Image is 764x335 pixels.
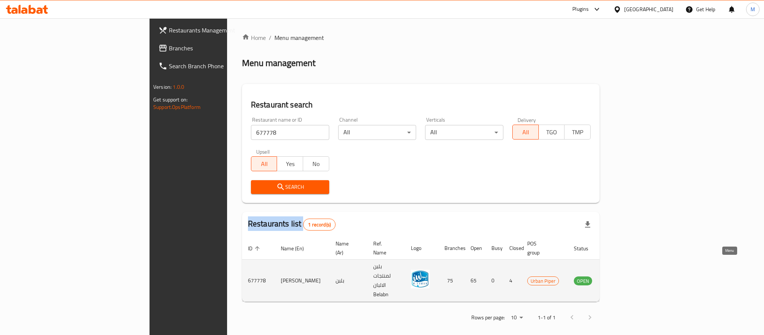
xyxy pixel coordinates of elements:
label: Delivery [518,117,536,122]
th: Open [465,237,485,260]
span: 1 record(s) [304,221,335,228]
a: Branches [153,39,277,57]
h2: Restaurant search [251,99,591,110]
div: Export file [579,216,597,234]
div: [GEOGRAPHIC_DATA] [624,5,673,13]
span: 1.0.0 [173,82,184,92]
span: All [254,159,274,169]
span: TMP [568,127,588,138]
button: Search [251,180,329,194]
div: All [425,125,503,140]
button: No [303,156,329,171]
span: All [516,127,536,138]
h2: Restaurants list [248,218,336,231]
button: Yes [277,156,303,171]
span: Search Branch Phone [169,62,271,71]
h2: Menu management [242,57,315,69]
button: All [512,125,539,140]
p: Rows per page: [471,313,505,322]
td: 75 [438,260,465,302]
span: ID [248,244,262,253]
td: بلبن لمنتجات الالبان Belabn [367,260,405,302]
span: TGO [542,127,562,138]
td: بلبن [330,260,367,302]
span: Branches [169,44,271,53]
th: Logo [405,237,438,260]
span: POS group [527,239,559,257]
th: Branches [438,237,465,260]
a: Support.OpsPlatform [153,102,201,112]
div: Total records count [303,219,336,231]
input: Search for restaurant name or ID.. [251,125,329,140]
span: No [306,159,326,169]
button: TGO [538,125,565,140]
span: M [751,5,755,13]
div: OPEN [574,276,592,285]
p: 1-1 of 1 [538,313,556,322]
td: [PERSON_NAME] [275,260,330,302]
nav: breadcrumb [242,33,600,42]
button: TMP [564,125,591,140]
span: Search [257,182,323,192]
div: All [338,125,416,140]
span: Yes [280,159,300,169]
span: Urban Piper [528,277,559,285]
label: Upsell [256,149,270,154]
a: Search Branch Phone [153,57,277,75]
span: Restaurants Management [169,26,271,35]
span: Get support on: [153,95,188,104]
button: All [251,156,277,171]
span: Menu management [274,33,324,42]
th: Busy [485,237,503,260]
td: 0 [485,260,503,302]
a: Restaurants Management [153,21,277,39]
span: Name (En) [281,244,314,253]
span: Ref. Name [373,239,396,257]
table: enhanced table [242,237,633,302]
img: B.LABAN [411,270,430,288]
th: Closed [503,237,521,260]
span: Version: [153,82,172,92]
span: Status [574,244,598,253]
td: 65 [465,260,485,302]
span: OPEN [574,277,592,285]
div: Plugins [572,5,589,14]
span: Name (Ar) [336,239,358,257]
div: Rows per page: [508,312,526,323]
td: 4 [503,260,521,302]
